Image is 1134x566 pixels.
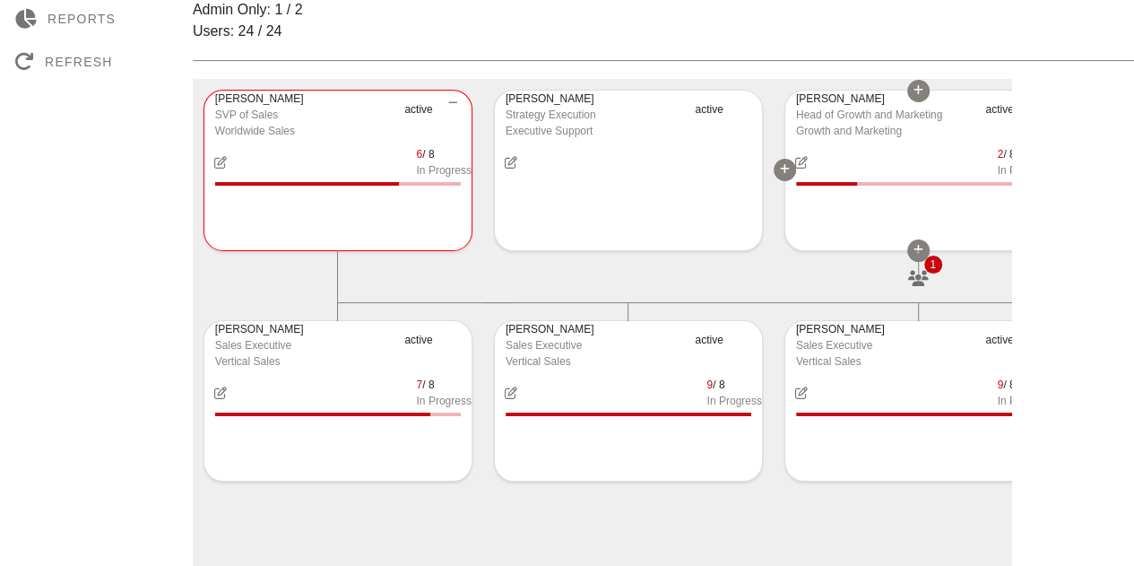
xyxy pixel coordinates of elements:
[796,353,975,370] div: Vertical Sales
[506,91,685,107] div: [PERSON_NAME]
[796,123,975,139] div: Growth and Marketing
[506,337,685,353] div: Sales Executive
[506,107,685,123] div: Strategy Execution
[416,379,422,391] span: 7
[215,353,394,370] div: Vertical Sales
[416,393,471,409] div: In Progress
[416,148,422,161] span: 6
[985,321,1052,380] div: active
[706,379,713,391] span: 9
[506,321,685,337] div: [PERSON_NAME]
[215,91,394,107] div: [PERSON_NAME]
[215,337,394,353] div: Sales Executive
[695,321,762,380] div: active
[796,107,975,123] div: Head of Growth and Marketing
[506,353,685,370] div: Vertical Sales
[404,91,472,150] div: active
[215,321,394,337] div: [PERSON_NAME]
[985,91,1052,150] div: active
[997,393,1052,409] div: In Progress
[706,377,761,393] div: / 8
[997,377,1052,393] div: / 8
[997,146,1052,162] div: / 8
[706,393,761,409] div: In Progress
[416,162,471,179] div: In Progress
[215,123,394,139] div: Worldwide Sales
[506,123,685,139] div: Executive Support
[796,321,975,337] div: [PERSON_NAME]
[215,107,394,123] div: SVP of Sales
[193,21,1134,42] div: Users: 24 / 24
[695,91,762,150] div: active
[997,148,1003,161] span: 2
[924,256,942,274] span: Badge
[796,91,975,107] div: [PERSON_NAME]
[416,146,471,162] div: / 8
[796,337,975,353] div: Sales Executive
[997,162,1052,179] div: In Progress
[997,379,1003,391] span: 9
[416,377,471,393] div: / 8
[404,321,472,380] div: active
